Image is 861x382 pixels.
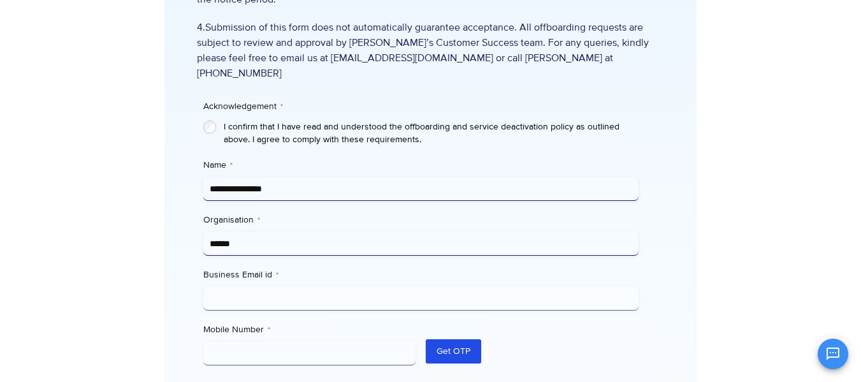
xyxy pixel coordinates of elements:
button: Open chat [818,339,848,369]
label: Business Email id [203,268,639,281]
label: Name [203,159,639,172]
label: Organisation [203,214,639,226]
legend: Acknowledgement [203,100,283,113]
button: Get OTP [426,339,481,364]
span: 4.Submission of this form does not automatically guarantee acceptance. All offboarding requests a... [197,20,664,81]
label: I confirm that I have read and understood the offboarding and service deactivation policy as outl... [224,121,639,146]
label: Mobile Number [203,323,416,336]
